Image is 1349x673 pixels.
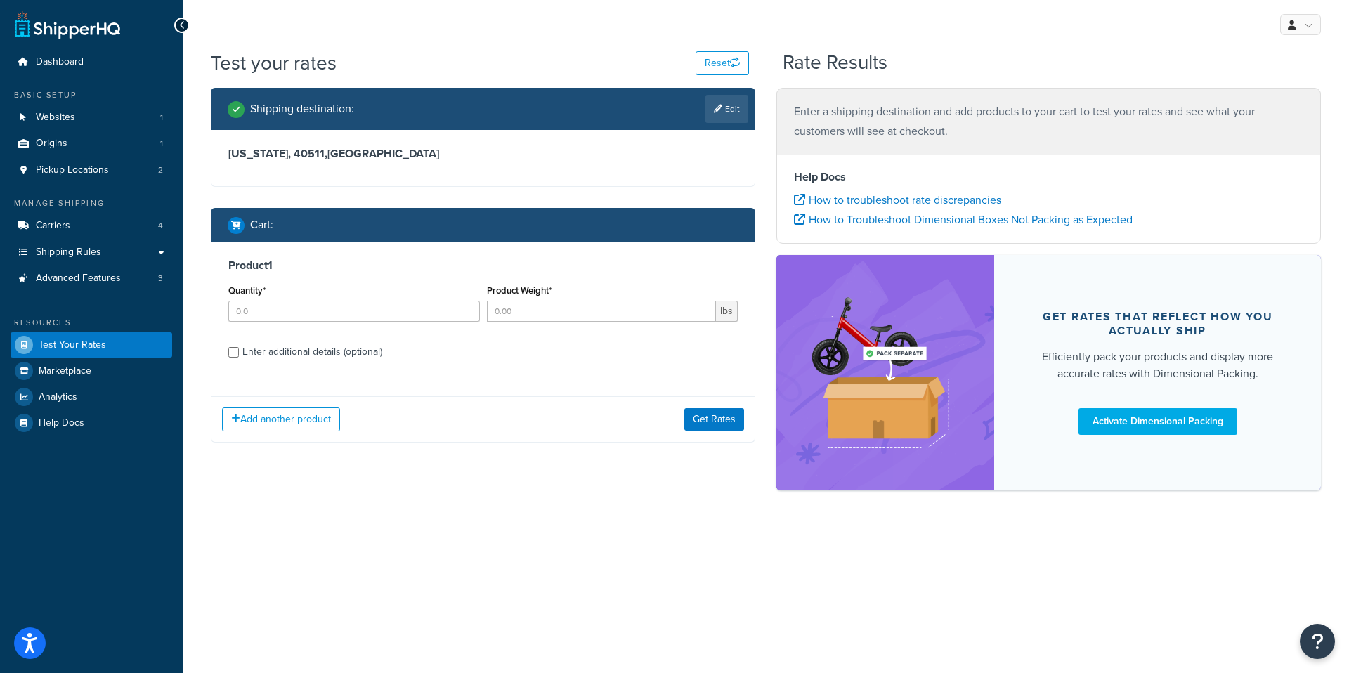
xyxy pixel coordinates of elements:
[36,138,67,150] span: Origins
[794,102,1303,141] p: Enter a shipping destination and add products to your cart to test your rates and see what your c...
[11,157,172,183] a: Pickup Locations2
[11,240,172,266] a: Shipping Rules
[1078,408,1237,435] a: Activate Dimensional Packing
[39,339,106,351] span: Test Your Rates
[684,408,744,431] button: Get Rates
[11,89,172,101] div: Basic Setup
[794,192,1001,208] a: How to troubleshoot rate discrepancies
[39,391,77,403] span: Analytics
[36,164,109,176] span: Pickup Locations
[36,56,84,68] span: Dashboard
[39,417,84,429] span: Help Docs
[1028,348,1287,382] div: Efficiently pack your products and display more accurate rates with Dimensional Packing.
[705,95,748,123] a: Edit
[39,365,91,377] span: Marketplace
[158,164,163,176] span: 2
[11,213,172,239] a: Carriers4
[11,266,172,292] a: Advanced Features3
[11,131,172,157] a: Origins1
[696,51,749,75] button: Reset
[211,49,337,77] h1: Test your rates
[36,273,121,285] span: Advanced Features
[487,285,552,296] label: Product Weight*
[1028,310,1287,338] div: Get rates that reflect how you actually ship
[11,105,172,131] a: Websites1
[250,103,354,115] h2: Shipping destination :
[487,301,717,322] input: 0.00
[11,49,172,75] a: Dashboard
[11,410,172,436] a: Help Docs
[11,157,172,183] li: Pickup Locations
[716,301,738,322] span: lbs
[11,213,172,239] li: Carriers
[228,147,738,161] h3: [US_STATE], 40511 , [GEOGRAPHIC_DATA]
[36,220,70,232] span: Carriers
[228,301,480,322] input: 0.0
[794,211,1133,228] a: How to Troubleshoot Dimensional Boxes Not Packing as Expected
[222,407,340,431] button: Add another product
[160,138,163,150] span: 1
[228,347,239,358] input: Enter additional details (optional)
[158,220,163,232] span: 4
[250,218,273,231] h2: Cart :
[228,285,266,296] label: Quantity*
[794,169,1303,185] h4: Help Docs
[797,276,973,469] img: feature-image-dim-d40ad3071a2b3c8e08177464837368e35600d3c5e73b18a22c1e4bb210dc32ac.png
[242,342,382,362] div: Enter additional details (optional)
[11,317,172,329] div: Resources
[11,197,172,209] div: Manage Shipping
[11,131,172,157] li: Origins
[783,52,887,74] h2: Rate Results
[36,112,75,124] span: Websites
[11,332,172,358] a: Test Your Rates
[158,273,163,285] span: 3
[1300,624,1335,659] button: Open Resource Center
[11,266,172,292] li: Advanced Features
[11,105,172,131] li: Websites
[11,358,172,384] a: Marketplace
[11,384,172,410] a: Analytics
[160,112,163,124] span: 1
[36,247,101,259] span: Shipping Rules
[228,259,738,273] h3: Product 1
